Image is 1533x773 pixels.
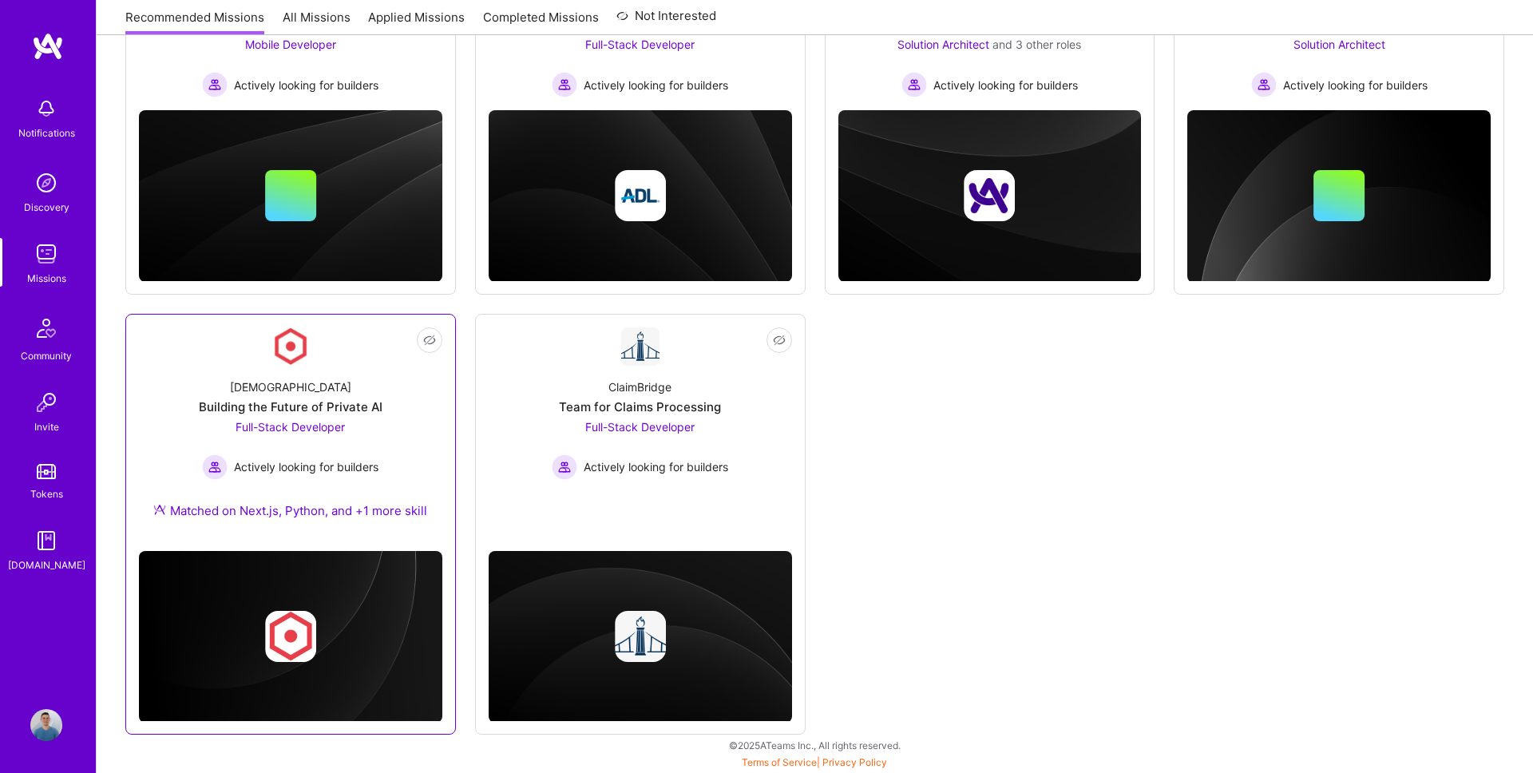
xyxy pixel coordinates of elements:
div: Tokens [30,486,63,502]
span: Actively looking for builders [584,77,728,93]
div: Community [21,347,72,364]
a: Completed Missions [483,9,599,35]
a: Company LogoClaimBridgeTeam for Claims ProcessingFull-Stack Developer Actively looking for builde... [489,327,792,518]
img: cover [489,110,792,282]
a: All Missions [283,9,351,35]
div: Building the Future of Private AI [199,398,382,415]
img: teamwork [30,238,62,270]
img: cover [838,110,1142,282]
div: Discovery [24,199,69,216]
span: Full-Stack Developer [236,420,345,434]
img: User Avatar [30,709,62,741]
img: cover [1187,110,1491,282]
span: Actively looking for builders [933,77,1078,93]
a: Terms of Service [742,756,817,768]
i: icon EyeClosed [773,334,786,347]
img: logo [32,32,64,61]
span: Full-Stack Developer [585,420,695,434]
img: Community [27,309,65,347]
img: Company Logo [271,327,310,366]
a: User Avatar [26,709,66,741]
div: Notifications [18,125,75,141]
img: Company logo [964,170,1015,221]
img: Actively looking for builders [552,454,577,480]
i: icon EyeClosed [423,334,436,347]
img: Company logo [615,611,666,662]
div: [DEMOGRAPHIC_DATA] [230,379,351,395]
img: Actively looking for builders [901,72,927,97]
a: Recommended Missions [125,9,264,35]
span: Actively looking for builders [234,458,378,475]
div: Missions [27,270,66,287]
span: and 3 other roles [992,38,1081,51]
img: cover [139,551,442,723]
img: Invite [30,386,62,418]
a: Privacy Policy [822,756,887,768]
div: © 2025 ATeams Inc., All rights reserved. [96,725,1533,765]
div: [DOMAIN_NAME] [8,557,85,573]
img: Company Logo [621,327,660,366]
img: Company logo [615,170,666,221]
span: Actively looking for builders [234,77,378,93]
img: Actively looking for builders [1251,72,1277,97]
span: Mobile Developer [245,38,336,51]
img: cover [489,551,792,723]
span: Actively looking for builders [1283,77,1428,93]
span: Solution Architect [897,38,989,51]
div: Invite [34,418,59,435]
a: Applied Missions [368,9,465,35]
span: Solution Architect [1293,38,1385,51]
span: | [742,756,887,768]
img: Actively looking for builders [202,72,228,97]
img: tokens [37,464,56,479]
img: Actively looking for builders [552,72,577,97]
img: guide book [30,525,62,557]
div: ClaimBridge [608,379,671,395]
a: Not Interested [616,6,716,35]
span: Actively looking for builders [584,458,728,475]
img: Company logo [265,611,316,662]
div: Matched on Next.js, Python, and +1 more skill [153,502,427,519]
img: Actively looking for builders [202,454,228,480]
img: Ateam Purple Icon [153,503,166,516]
div: Team for Claims Processing [559,398,721,415]
img: discovery [30,167,62,199]
img: bell [30,93,62,125]
img: cover [139,110,442,282]
a: Company Logo[DEMOGRAPHIC_DATA]Building the Future of Private AIFull-Stack Developer Actively look... [139,327,442,538]
span: Full-Stack Developer [585,38,695,51]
